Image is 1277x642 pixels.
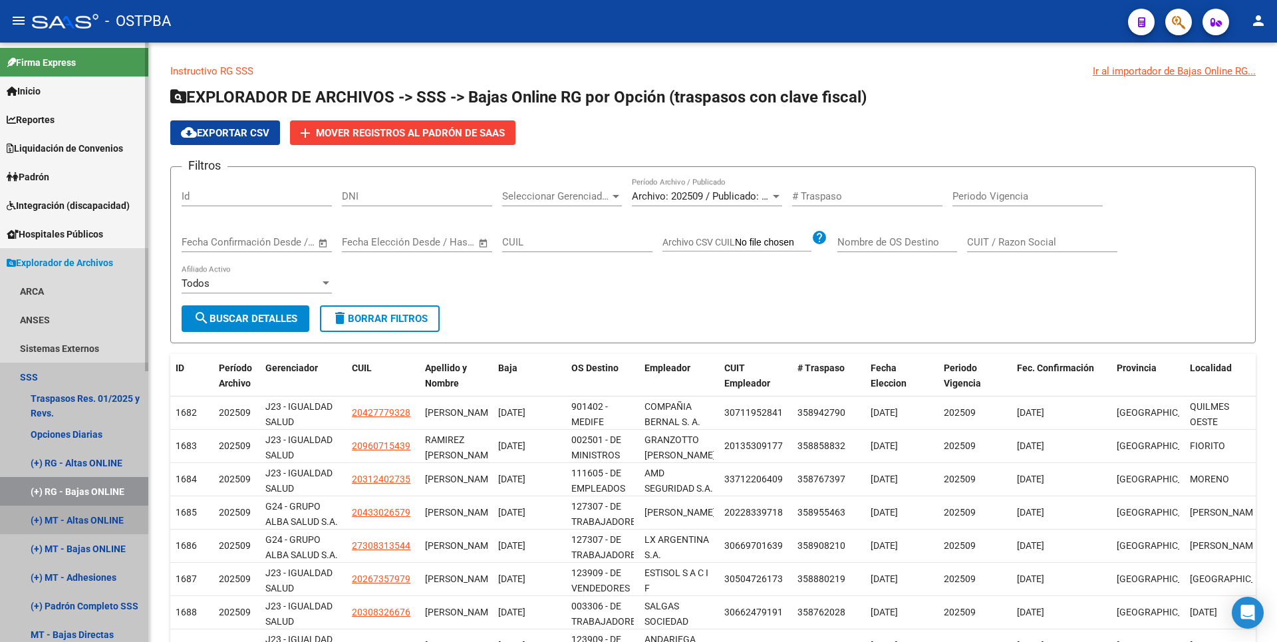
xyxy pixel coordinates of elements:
[735,237,811,249] input: Archivo CSV CUIL
[425,540,496,551] span: [PERSON_NAME]
[944,474,976,484] span: 202509
[181,124,197,140] mat-icon: cloud_download
[938,354,1012,398] datatable-header-cell: Periodo Vigencia
[219,573,251,584] span: 202509
[352,440,410,451] span: 20960715439
[7,170,49,184] span: Padrón
[865,354,938,398] datatable-header-cell: Fecha Eleccion
[571,534,661,605] span: 127307 - DE TRABAJADORES VIALES Y AFINES DE LA [GEOGRAPHIC_DATA]
[944,440,976,451] span: 202509
[493,354,566,398] datatable-header-cell: Baja
[1017,440,1044,451] span: [DATE]
[724,573,783,584] span: 30504726173
[176,474,197,484] span: 1684
[7,84,41,98] span: Inicio
[290,120,515,145] button: Mover registros al PADRÓN de SAAS
[194,310,210,326] mat-icon: search
[170,120,280,145] button: Exportar CSV
[662,237,735,247] span: Archivo CSV CUIL
[724,507,783,518] span: 20228339718
[792,354,865,398] datatable-header-cell: # Traspaso
[425,507,496,518] span: [PERSON_NAME]
[871,440,898,451] span: [DATE]
[1093,64,1256,79] div: Ir al importador de Bajas Online RG...
[425,434,496,460] span: RAMIREZ [PERSON_NAME]
[352,540,410,551] span: 27308313544
[219,507,251,518] span: 202509
[7,112,55,127] span: Reportes
[1190,540,1261,551] span: [PERSON_NAME]
[219,540,251,551] span: 202509
[1017,407,1044,418] span: [DATE]
[797,540,845,551] span: 358908210
[724,607,783,617] span: 30662479191
[408,236,472,248] input: Fecha fin
[219,474,251,484] span: 202509
[176,507,197,518] span: 1685
[871,573,898,584] span: [DATE]
[1017,573,1044,584] span: [DATE]
[265,567,333,593] span: J23 - IGUALDAD SALUD
[644,532,714,563] div: LX ARGENTINA S.A.
[1017,474,1044,484] span: [DATE]
[425,607,496,617] span: [PERSON_NAME]
[724,363,770,389] span: CUIT Empleador
[265,401,333,427] span: J23 - IGUALDAD SALUD
[871,607,898,617] span: [DATE]
[502,190,610,202] span: Seleccionar Gerenciador
[425,474,496,484] span: [PERSON_NAME]
[498,505,561,520] div: [DATE]
[944,407,976,418] span: 202509
[7,255,113,270] span: Explorador de Archivos
[1190,607,1217,617] span: [DATE]
[1117,474,1206,484] span: [GEOGRAPHIC_DATA]
[182,305,309,332] button: Buscar Detalles
[320,305,440,332] button: Borrar Filtros
[724,474,783,484] span: 33712206409
[566,354,639,398] datatable-header-cell: OS Destino
[182,277,210,289] span: Todos
[644,432,716,463] div: GRANZOTTO [PERSON_NAME]
[176,573,197,584] span: 1687
[644,399,714,430] div: COMPAÑIA BERNAL S. A.
[316,236,331,251] button: Open calendar
[265,434,333,460] span: J23 - IGUALDAD SALUD
[498,405,561,420] div: [DATE]
[797,573,845,584] span: 358880219
[1117,607,1206,617] span: [GEOGRAPHIC_DATA]
[644,505,716,520] div: [PERSON_NAME]
[1117,363,1157,373] span: Provincia
[352,573,410,584] span: 20267357979
[247,236,312,248] input: Fecha fin
[724,407,783,418] span: 30711952841
[498,363,517,373] span: Baja
[632,190,793,202] span: Archivo: 202509 / Publicado: 202508
[7,198,130,213] span: Integración (discapacidad)
[498,438,561,454] div: [DATE]
[498,472,561,487] div: [DATE]
[194,313,297,325] span: Buscar Detalles
[644,466,714,496] div: AMD SEGURIDAD S.A.
[571,363,619,373] span: OS Destino
[1117,407,1206,418] span: [GEOGRAPHIC_DATA]
[498,538,561,554] div: [DATE]
[944,507,976,518] span: 202509
[944,607,976,617] span: 202509
[498,605,561,620] div: [DATE]
[1185,354,1258,398] datatable-header-cell: Localidad
[11,13,27,29] mat-icon: menu
[797,363,845,373] span: # Traspaso
[219,407,251,418] span: 202509
[219,607,251,617] span: 202509
[571,468,642,524] span: 111605 - DE EMPLEADOS DE LA [PERSON_NAME]
[724,440,783,451] span: 20135309177
[1190,440,1225,451] span: FIORITO
[1190,401,1229,427] span: QUILMES OESTE
[219,363,252,389] span: Período Archivo
[105,7,171,36] span: - OSTPBA
[7,227,103,241] span: Hospitales Públicos
[265,363,318,373] span: Gerenciador
[639,354,719,398] datatable-header-cell: Empleador
[181,127,269,139] span: Exportar CSV
[571,434,648,506] span: 002501 - DE MINISTROS SECRETARIOS Y SUBSECRETARIOS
